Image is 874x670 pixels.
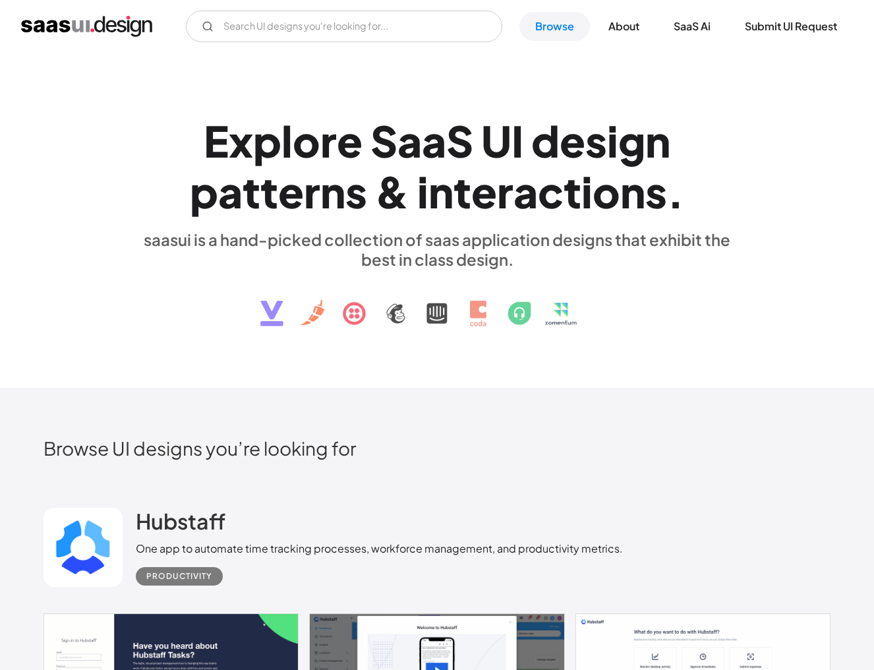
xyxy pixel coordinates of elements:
[186,11,502,42] input: Search UI designs you're looking for...
[511,115,523,166] div: I
[237,269,637,338] img: text, icon, saas logo
[453,166,471,217] div: t
[585,115,607,166] div: s
[218,166,243,217] div: a
[446,115,473,166] div: S
[186,11,502,42] form: Email Form
[481,115,511,166] div: U
[260,166,278,217] div: t
[320,115,337,166] div: r
[320,166,345,217] div: n
[519,12,590,41] a: Browse
[134,229,740,269] div: saasui is a hand-picked collection of saas application designs that exhibit the best in class des...
[229,115,253,166] div: x
[304,166,320,217] div: r
[134,115,740,217] h1: Explore SaaS UI design patterns & interactions.
[278,166,304,217] div: e
[146,568,212,584] div: Productivity
[370,115,397,166] div: S
[293,115,320,166] div: o
[513,166,538,217] div: a
[253,115,281,166] div: p
[281,115,293,166] div: l
[417,166,428,217] div: i
[593,12,655,41] a: About
[243,166,260,217] div: t
[21,16,152,37] a: home
[729,12,853,41] a: Submit UI Request
[618,115,645,166] div: g
[136,508,225,534] h2: Hubstaff
[136,508,225,541] a: Hubstaff
[204,115,229,166] div: E
[607,115,618,166] div: i
[658,12,726,41] a: SaaS Ai
[397,115,422,166] div: a
[645,115,670,166] div: n
[560,115,585,166] div: e
[44,437,830,460] h2: Browse UI designs you’re looking for
[190,166,218,217] div: p
[667,166,684,217] div: .
[337,115,363,166] div: e
[375,166,409,217] div: &
[428,166,453,217] div: n
[620,166,645,217] div: n
[645,166,667,217] div: s
[497,166,513,217] div: r
[538,166,564,217] div: c
[471,166,497,217] div: e
[422,115,446,166] div: a
[345,166,367,217] div: s
[564,166,581,217] div: t
[581,166,593,217] div: i
[136,541,623,557] div: One app to automate time tracking processes, workforce management, and productivity metrics.
[593,166,620,217] div: o
[531,115,560,166] div: d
